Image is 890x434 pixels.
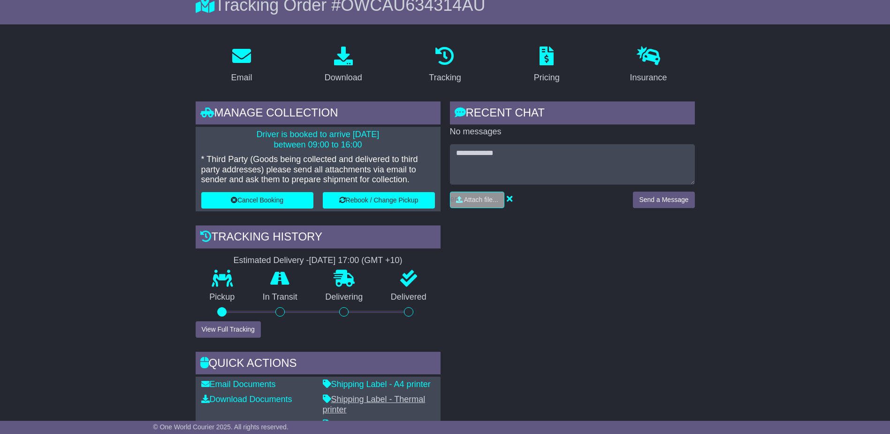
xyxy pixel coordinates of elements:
[196,101,441,127] div: Manage collection
[450,127,695,137] p: No messages
[312,292,377,302] p: Delivering
[249,292,312,302] p: In Transit
[534,71,560,84] div: Pricing
[319,43,368,87] a: Download
[201,130,435,150] p: Driver is booked to arrive [DATE] between 09:00 to 16:00
[231,71,252,84] div: Email
[450,101,695,127] div: RECENT CHAT
[633,192,694,208] button: Send a Message
[323,380,431,389] a: Shipping Label - A4 printer
[323,419,399,429] a: Consignment Note
[196,321,261,338] button: View Full Tracking
[630,71,667,84] div: Insurance
[624,43,673,87] a: Insurance
[153,423,289,431] span: © One World Courier 2025. All rights reserved.
[201,395,292,404] a: Download Documents
[323,395,426,414] a: Shipping Label - Thermal printer
[196,256,441,266] div: Estimated Delivery -
[323,192,435,209] button: Rebook / Change Pickup
[225,43,258,87] a: Email
[201,380,276,389] a: Email Documents
[528,43,566,87] a: Pricing
[423,43,467,87] a: Tracking
[201,192,313,209] button: Cancel Booking
[429,71,461,84] div: Tracking
[196,292,249,302] p: Pickup
[325,71,362,84] div: Download
[377,292,441,302] p: Delivered
[309,256,403,266] div: [DATE] 17:00 (GMT +10)
[196,225,441,251] div: Tracking history
[196,352,441,377] div: Quick Actions
[201,155,435,185] p: * Third Party (Goods being collected and delivered to third party addresses) please send all atta...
